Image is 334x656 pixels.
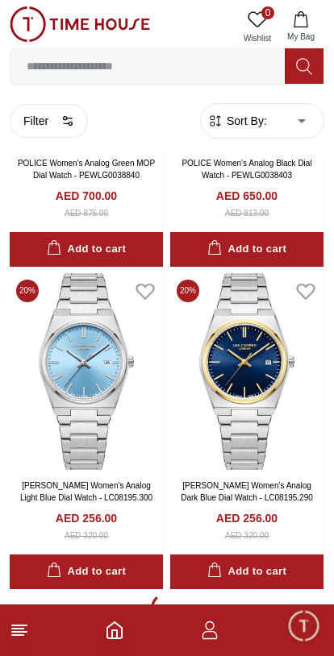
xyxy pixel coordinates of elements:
[16,433,318,467] div: Find your dream watch—experts ready to assist!
[16,280,39,302] span: 20 %
[18,159,155,180] a: POLICE Women's Analog Green MOP Dial Watch - PEWLG0038840
[278,6,324,48] button: My Bag
[10,273,163,470] img: Lee Cooper Women's Analog Light Blue Dial Watch - LC08195.300
[65,207,108,219] div: AED 875.00
[170,554,324,589] button: Add to cart
[16,487,318,551] div: Chat with us now
[65,529,108,542] div: AED 320.00
[10,104,88,138] button: Filter
[65,635,98,648] span: Home
[281,31,321,43] span: My Bag
[47,563,126,581] div: Add to cart
[56,510,117,526] h4: AED 256.00
[165,600,332,654] div: Conversation
[170,232,324,267] button: Add to cart
[10,554,163,589] button: Add to cart
[216,510,278,526] h4: AED 256.00
[10,232,163,267] button: Add to cart
[225,207,269,219] div: AED 813.00
[2,600,162,654] div: Home
[207,563,286,581] div: Add to cart
[18,17,49,49] img: Company logo
[261,6,274,19] span: 0
[286,16,318,48] em: Minimize
[286,608,322,644] div: Chat Widget
[207,113,267,129] button: Sort By:
[182,159,311,180] a: POLICE Women's Analog Black Dial Watch - PEWLG0038403
[237,6,278,48] a: 0Wishlist
[71,509,290,529] span: Chat with us now
[170,273,324,470] img: Lee Cooper Women's Analog Dark Blue Dial Watch - LC08195.290
[216,188,278,204] h4: AED 650.00
[47,240,126,259] div: Add to cart
[211,635,286,648] span: Conversation
[181,481,313,502] a: [PERSON_NAME] Women's Analog Dark Blue Dial Watch - LC08195.290
[223,113,267,129] span: Sort By:
[10,6,150,42] img: ...
[177,280,199,302] span: 20 %
[105,621,124,640] a: Home
[16,394,305,425] div: Timehousecompany
[225,529,269,542] div: AED 320.00
[237,32,278,44] span: Wishlist
[207,240,286,259] div: Add to cart
[20,481,152,502] a: [PERSON_NAME] Women's Analog Light Blue Dial Watch - LC08195.300
[56,188,117,204] h4: AED 700.00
